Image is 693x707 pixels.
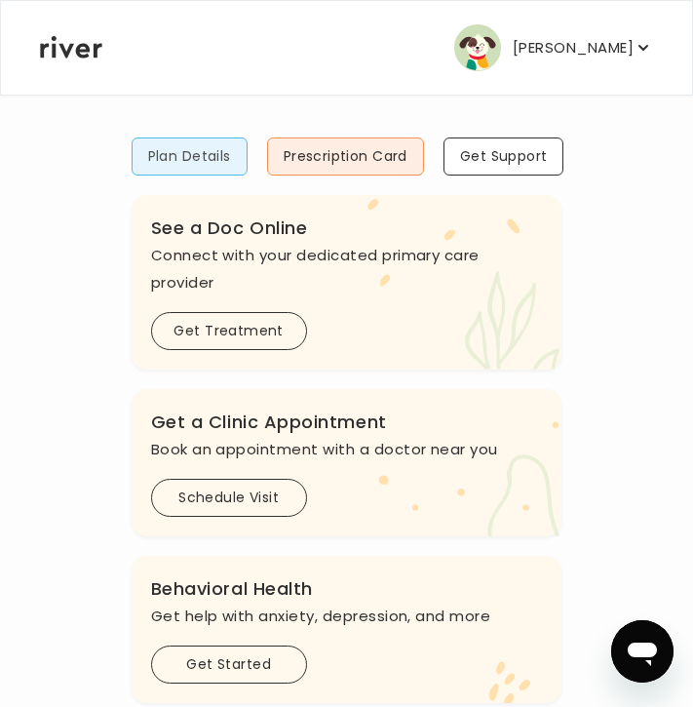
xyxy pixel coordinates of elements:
[132,137,248,176] button: Plan Details
[454,24,653,71] button: user avatar[PERSON_NAME]
[611,620,674,683] iframe: Button to launch messaging window, conversation in progress
[151,603,543,630] p: Get help with anxiety, depression, and more
[151,312,307,350] button: Get Treatment
[151,215,543,242] h3: See a Doc Online
[454,24,501,71] img: user avatar
[151,436,543,463] p: Book an appointment with a doctor near you
[267,137,424,176] button: Prescription Card
[151,646,307,684] button: Get Started
[443,137,564,176] button: Get Support
[513,34,634,61] p: [PERSON_NAME]
[151,575,543,603] h3: Behavioral Health
[151,242,543,296] p: Connect with your dedicated primary care provider
[151,409,543,436] h3: Get a Clinic Appointment
[151,479,307,517] button: Schedule Visit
